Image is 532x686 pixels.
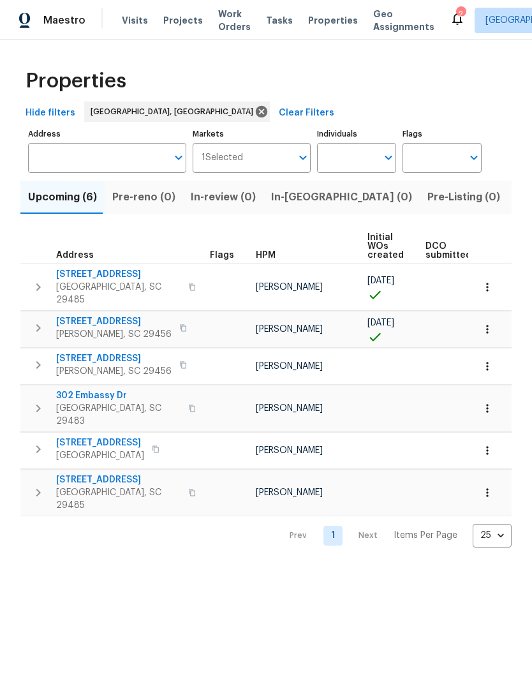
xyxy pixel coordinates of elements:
button: Clear Filters [274,101,339,125]
button: Open [294,149,312,167]
span: [PERSON_NAME] [256,362,323,371]
span: Geo Assignments [373,8,434,33]
span: [GEOGRAPHIC_DATA] [56,449,144,462]
span: DCO submitted [425,242,471,260]
span: Clear Filters [279,105,334,121]
span: Maestro [43,14,85,27]
span: [STREET_ADDRESS] [56,352,172,365]
span: [STREET_ADDRESS] [56,473,181,486]
span: [PERSON_NAME] [256,283,323,292]
span: Pre-Listing (0) [427,188,500,206]
span: [DATE] [367,318,394,327]
span: Initial WOs created [367,233,404,260]
label: Address [28,130,186,138]
span: [PERSON_NAME] [256,488,323,497]
a: Goto page 1 [323,526,343,546]
span: [GEOGRAPHIC_DATA], SC 29485 [56,281,181,306]
span: In-[GEOGRAPHIC_DATA] (0) [271,188,412,206]
span: Tasks [266,16,293,25]
span: [PERSON_NAME] [256,325,323,334]
span: Upcoming (6) [28,188,97,206]
button: Open [380,149,397,167]
label: Markets [193,130,311,138]
label: Flags [403,130,482,138]
div: 25 [473,519,512,552]
span: [GEOGRAPHIC_DATA], SC 29483 [56,402,181,428]
span: [STREET_ADDRESS] [56,315,172,328]
span: [GEOGRAPHIC_DATA], [GEOGRAPHIC_DATA] [91,105,258,118]
span: [PERSON_NAME] [256,404,323,413]
span: Properties [308,14,358,27]
button: Open [170,149,188,167]
button: Open [465,149,483,167]
div: 2 [456,8,465,20]
span: 302 Embassy Dr [56,389,181,402]
span: Flags [210,251,234,260]
span: Pre-reno (0) [112,188,175,206]
span: Visits [122,14,148,27]
label: Individuals [317,130,396,138]
span: [STREET_ADDRESS] [56,436,144,449]
span: [GEOGRAPHIC_DATA], SC 29485 [56,486,181,512]
span: Address [56,251,94,260]
span: Projects [163,14,203,27]
span: [PERSON_NAME], SC 29456 [56,328,172,341]
span: Work Orders [218,8,251,33]
span: 1 Selected [202,153,243,163]
span: In-review (0) [191,188,256,206]
span: [PERSON_NAME] [256,446,323,455]
span: Properties [26,75,126,87]
p: Items Per Page [394,529,457,542]
span: HPM [256,251,276,260]
button: Hide filters [20,101,80,125]
nav: Pagination Navigation [277,524,512,548]
div: [GEOGRAPHIC_DATA], [GEOGRAPHIC_DATA] [84,101,270,122]
span: [PERSON_NAME], SC 29456 [56,365,172,378]
span: Hide filters [26,105,75,121]
span: [DATE] [367,276,394,285]
span: [STREET_ADDRESS] [56,268,181,281]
